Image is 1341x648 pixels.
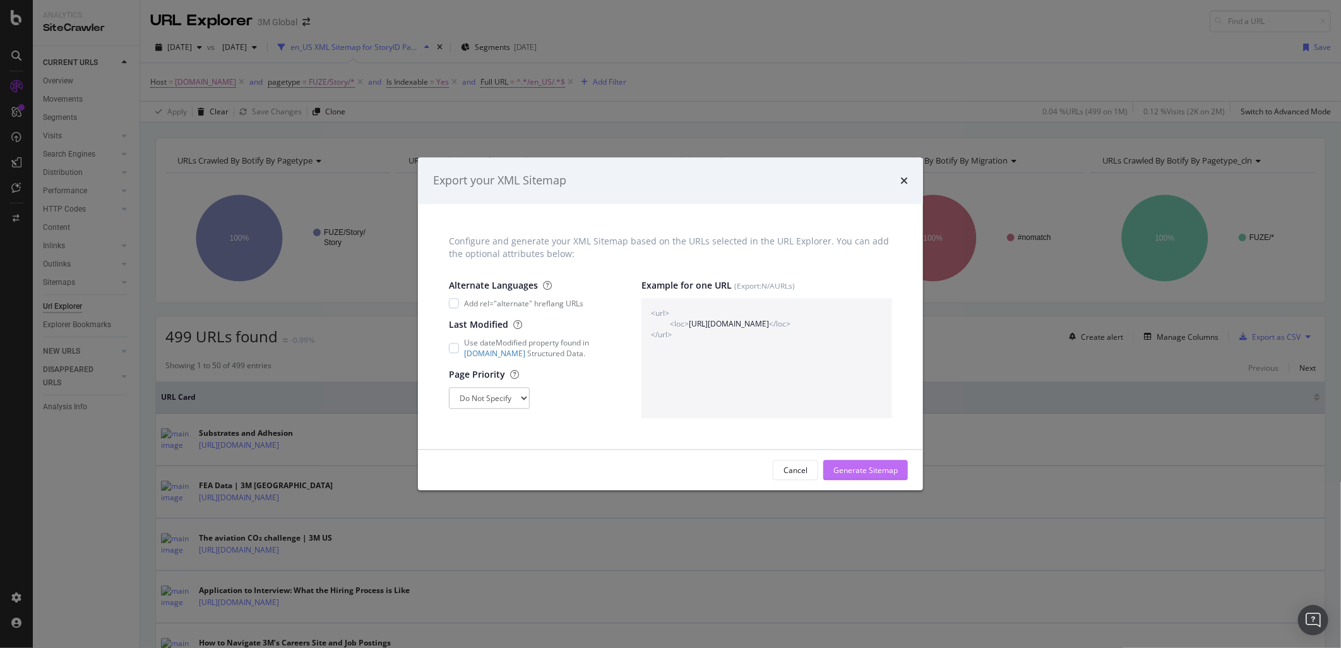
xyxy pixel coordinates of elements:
[651,308,883,318] span: <url>
[433,172,566,189] div: Export your XML Sitemap
[449,318,522,331] label: Last Modified
[773,460,818,481] button: Cancel
[641,279,892,292] label: Example for one URL
[900,172,908,189] div: times
[784,465,808,476] div: Cancel
[449,369,519,381] label: Page Priority
[464,348,525,359] a: [DOMAIN_NAME]
[833,465,898,476] div: Generate Sitemap
[449,279,552,292] label: Alternate Languages
[670,318,689,329] span: <loc>
[1298,605,1328,635] div: Open Intercom Messenger
[689,318,769,329] span: [URL][DOMAIN_NAME]
[769,318,790,329] span: </loc>
[464,298,583,309] span: Add rel="alternate" hreflang URLs
[464,337,616,359] span: Use dateModified property found in Structured Data.
[449,235,892,260] div: Configure and generate your XML Sitemap based on the URLs selected in the URL Explorer. You can a...
[418,157,923,490] div: modal
[651,329,883,340] span: </url>
[823,460,908,481] button: Generate Sitemap
[734,280,795,291] small: (Export: N/A URLs)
